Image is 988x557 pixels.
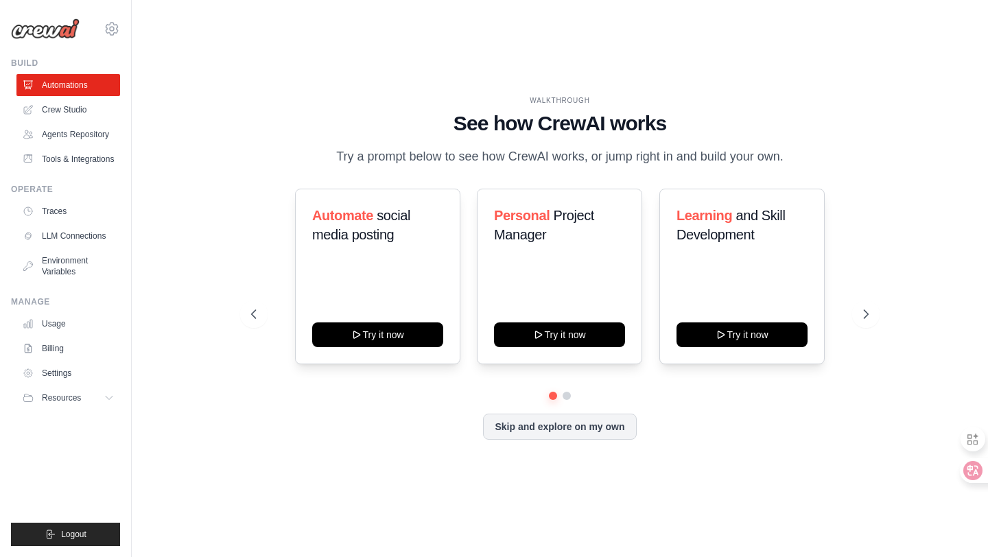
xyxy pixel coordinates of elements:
button: Try it now [312,322,443,347]
p: Try a prompt below to see how CrewAI works, or jump right in and build your own. [329,147,790,167]
a: Automations [16,74,120,96]
span: Personal [494,208,550,223]
button: Try it now [677,322,808,347]
button: Skip and explore on my own [483,414,636,440]
a: Tools & Integrations [16,148,120,170]
a: Crew Studio [16,99,120,121]
span: and Skill Development [677,208,785,242]
a: Billing [16,337,120,359]
span: Learning [677,208,732,223]
a: LLM Connections [16,225,120,247]
a: Settings [16,362,120,384]
div: WALKTHROUGH [251,95,868,106]
a: Environment Variables [16,250,120,283]
div: Operate [11,184,120,195]
iframe: Chat Widget [919,491,988,557]
div: Build [11,58,120,69]
a: Agents Repository [16,123,120,145]
button: Logout [11,523,120,546]
h1: See how CrewAI works [251,111,868,136]
img: Logo [11,19,80,39]
a: Traces [16,200,120,222]
a: Usage [16,313,120,335]
span: Logout [61,529,86,540]
div: Manage [11,296,120,307]
span: Automate [312,208,373,223]
button: Resources [16,387,120,409]
span: Resources [42,392,81,403]
button: Try it now [494,322,625,347]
